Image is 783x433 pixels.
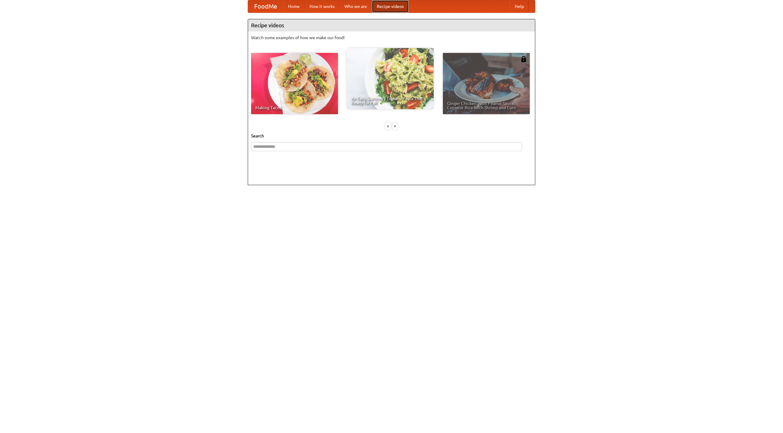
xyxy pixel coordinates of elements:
a: Making Tacos [251,53,338,114]
div: « [385,122,391,130]
a: FoodMe [248,0,283,13]
h4: Recipe videos [248,19,535,32]
a: Who we are [340,0,372,13]
h5: Search [251,133,532,139]
a: How it works [305,0,340,13]
a: Recipe videos [372,0,409,13]
a: An Easy, Summery Tomato Pasta That's Ready for Fall [347,48,434,109]
span: Making Tacos [255,106,334,110]
div: » [392,122,398,130]
a: Home [283,0,305,13]
p: Watch some examples of how we make our food! [251,35,532,41]
img: 483408.png [521,56,527,62]
span: An Easy, Summery Tomato Pasta That's Ready for Fall [351,96,429,105]
a: Help [510,0,529,13]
